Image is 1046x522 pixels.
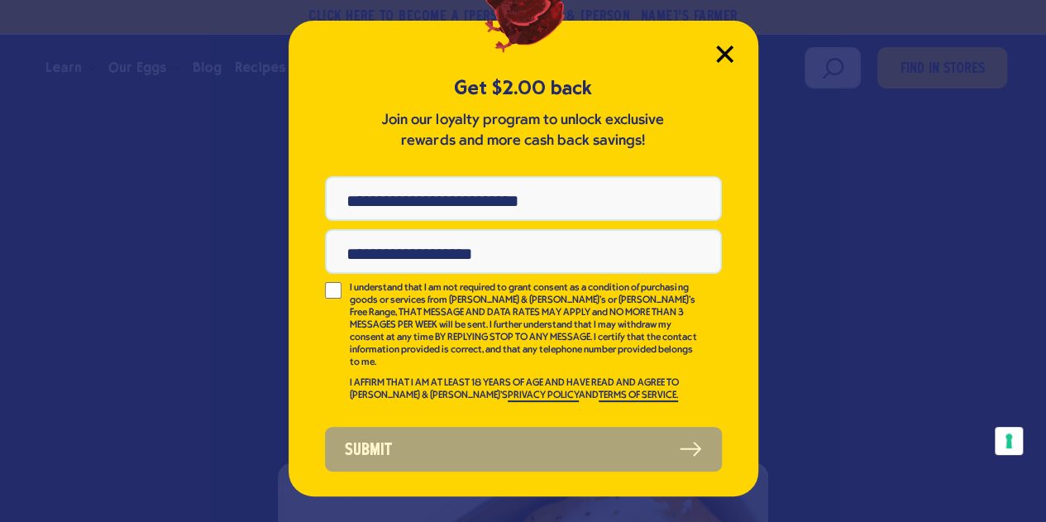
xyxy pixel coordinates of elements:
input: I understand that I am not required to grant consent as a condition of purchasing goods or servic... [325,282,342,299]
p: I understand that I am not required to grant consent as a condition of purchasing goods or servic... [350,282,699,369]
button: Your consent preferences for tracking technologies [995,427,1023,455]
a: TERMS OF SERVICE. [599,390,678,402]
button: Submit [325,427,722,472]
p: Join our loyalty program to unlock exclusive rewards and more cash back savings! [379,110,668,151]
p: I AFFIRM THAT I AM AT LEAST 18 YEARS OF AGE AND HAVE READ AND AGREE TO [PERSON_NAME] & [PERSON_NA... [350,377,699,402]
button: Close Modal [716,45,733,63]
a: PRIVACY POLICY [508,390,579,402]
h5: Get $2.00 back [325,74,722,102]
